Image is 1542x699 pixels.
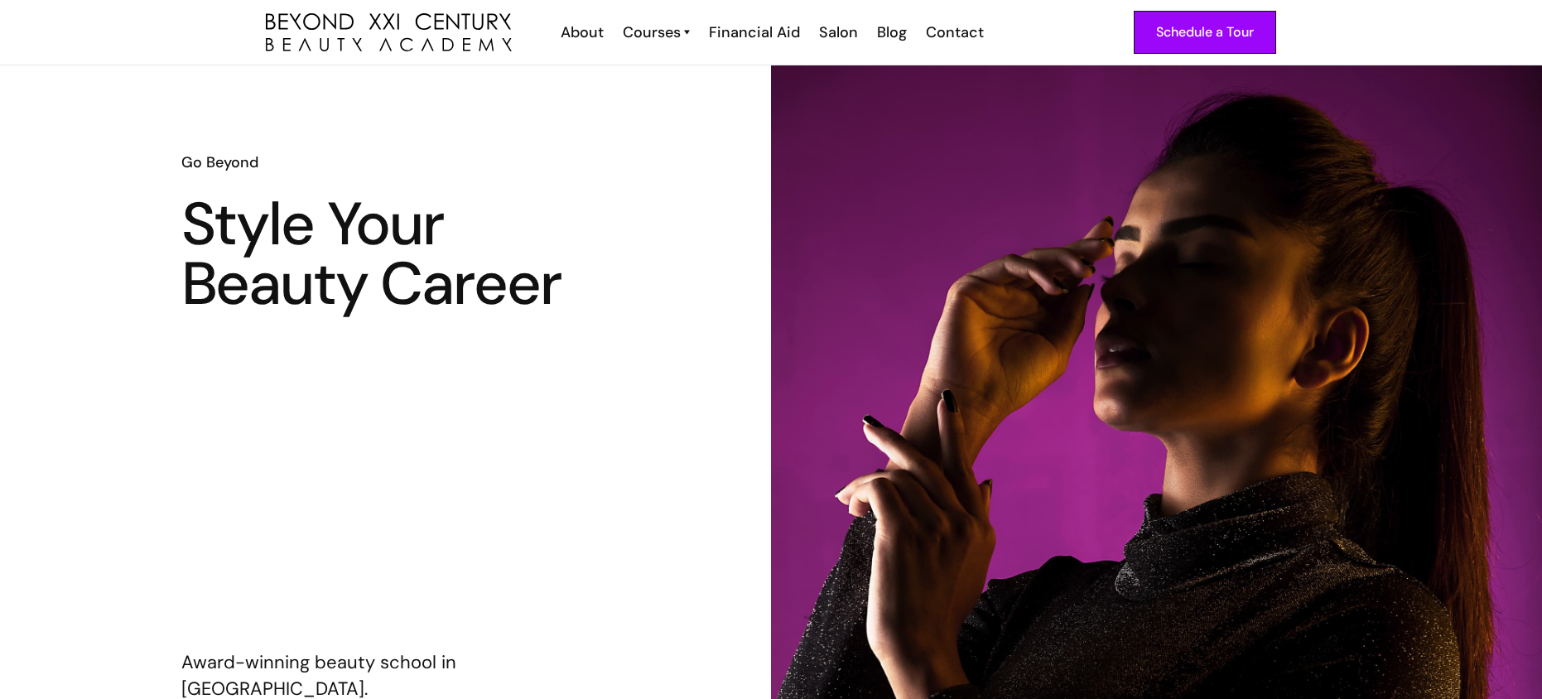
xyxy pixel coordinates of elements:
div: Blog [877,22,907,43]
a: Schedule a Tour [1134,11,1276,54]
div: Schedule a Tour [1156,22,1254,43]
img: beyond 21st century beauty academy logo [266,13,512,52]
a: Courses [623,22,690,43]
div: About [561,22,604,43]
h1: Style Your Beauty Career [181,195,590,314]
a: Salon [808,22,866,43]
a: Blog [866,22,915,43]
a: home [266,13,512,52]
div: Salon [819,22,858,43]
div: Financial Aid [709,22,800,43]
a: Financial Aid [698,22,808,43]
div: Courses [623,22,681,43]
h6: Go Beyond [181,152,590,173]
a: About [550,22,612,43]
a: Contact [915,22,992,43]
div: Contact [926,22,984,43]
